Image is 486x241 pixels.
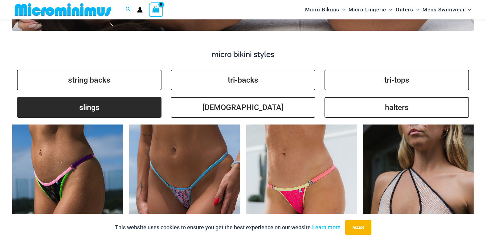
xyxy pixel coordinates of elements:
span: Outers [396,2,413,18]
img: MM SHOP LOGO FLAT [12,3,114,17]
a: halters [325,97,469,118]
span: Menu Toggle [465,2,471,18]
a: Learn more [312,224,341,231]
span: Menu Toggle [386,2,392,18]
a: View Shopping Cart, empty [149,2,163,17]
a: slings [17,97,161,118]
span: Mens Swimwear [423,2,465,18]
a: OutersMenu ToggleMenu Toggle [394,2,421,18]
a: Micro BikinisMenu ToggleMenu Toggle [304,2,347,18]
a: [DEMOGRAPHIC_DATA] [171,97,315,118]
a: Search icon link [125,6,131,14]
p: This website uses cookies to ensure you get the best experience on our website. [115,223,341,232]
span: Micro Bikinis [305,2,339,18]
span: Menu Toggle [413,2,419,18]
h4: micro bikini styles [12,50,474,59]
a: string backs [17,70,161,90]
a: tri-tops [325,70,469,90]
a: Micro LingerieMenu ToggleMenu Toggle [347,2,394,18]
a: Account icon link [137,7,143,13]
span: Menu Toggle [339,2,345,18]
a: Mens SwimwearMenu ToggleMenu Toggle [421,2,473,18]
button: Accept [345,220,371,235]
a: tri-backs [171,70,315,90]
nav: Site Navigation [303,1,474,18]
span: Micro Lingerie [349,2,386,18]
